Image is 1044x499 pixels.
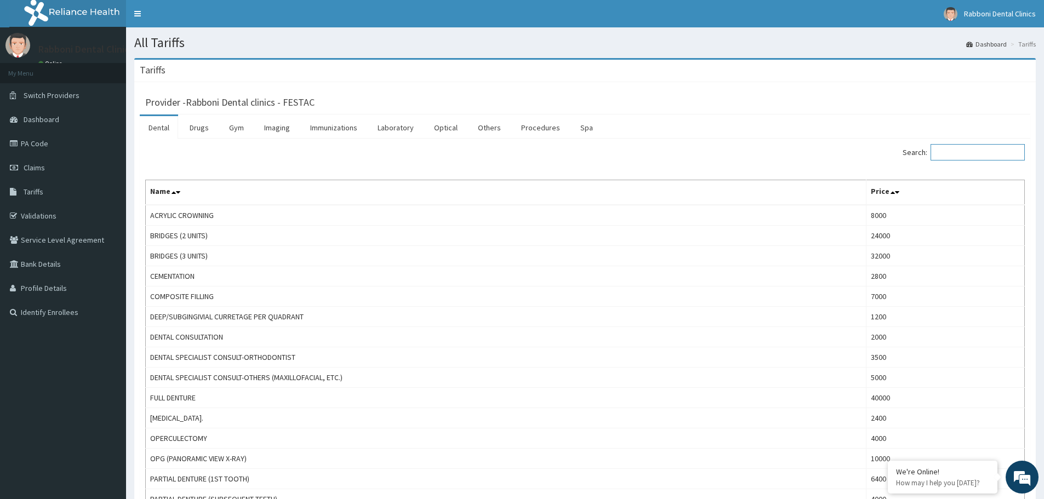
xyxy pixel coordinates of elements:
a: Immunizations [301,116,366,139]
img: User Image [944,7,957,21]
td: 24000 [866,226,1024,246]
td: DENTAL SPECIALIST CONSULT-ORTHODONTIST [146,347,866,368]
td: 32000 [866,246,1024,266]
td: FULL DENTURE [146,388,866,408]
span: Dashboard [24,114,59,124]
input: Search: [931,144,1025,160]
p: How may I help you today? [896,478,989,487]
td: OPG (PANORAMIC VIEW X-RAY) [146,449,866,469]
a: Laboratory [369,116,423,139]
td: PARTIAL DENTURE (1ST TOOTH) [146,469,866,489]
a: Spa [572,116,602,139]
td: 8000 [866,205,1024,226]
div: We're Online! [896,467,989,477]
h1: All Tariffs [134,36,1036,50]
p: Rabboni Dental Clinics [38,44,134,54]
td: 7000 [866,286,1024,307]
td: 4000 [866,428,1024,449]
img: User Image [5,33,30,58]
td: 3500 [866,347,1024,368]
td: 6400 [866,469,1024,489]
td: CEMENTATION [146,266,866,286]
td: 40000 [866,388,1024,408]
td: [MEDICAL_DATA]. [146,408,866,428]
td: 2000 [866,327,1024,347]
td: BRIDGES (3 UNITS) [146,246,866,266]
td: OPERCULECTOMY [146,428,866,449]
td: 5000 [866,368,1024,388]
td: COMPOSITE FILLING [146,286,866,307]
a: Optical [425,116,466,139]
a: Online [38,60,65,67]
td: 2400 [866,408,1024,428]
label: Search: [903,144,1025,160]
td: 10000 [866,449,1024,469]
td: DENTAL CONSULTATION [146,327,866,347]
td: DENTAL SPECIALIST CONSULT-OTHERS (MAXILLOFACIAL, ETC.) [146,368,866,388]
a: Procedures [512,116,569,139]
td: BRIDGES (2 UNITS) [146,226,866,246]
span: Tariffs [24,187,43,197]
a: Others [469,116,510,139]
span: Switch Providers [24,90,79,100]
td: DEEP/SUBGINGIVIAL CURRETAGE PER QUADRANT [146,307,866,327]
a: Imaging [255,116,299,139]
td: 1200 [866,307,1024,327]
th: Name [146,180,866,205]
td: 2800 [866,266,1024,286]
h3: Provider - Rabboni Dental clinics - FESTAC [145,97,315,107]
th: Price [866,180,1024,205]
span: Rabboni Dental Clinics [964,9,1036,19]
a: Dental [140,116,178,139]
a: Drugs [181,116,218,139]
li: Tariffs [1008,39,1036,49]
td: ACRYLIC CROWNING [146,205,866,226]
span: Claims [24,163,45,173]
h3: Tariffs [140,65,166,75]
a: Dashboard [966,39,1007,49]
a: Gym [220,116,253,139]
